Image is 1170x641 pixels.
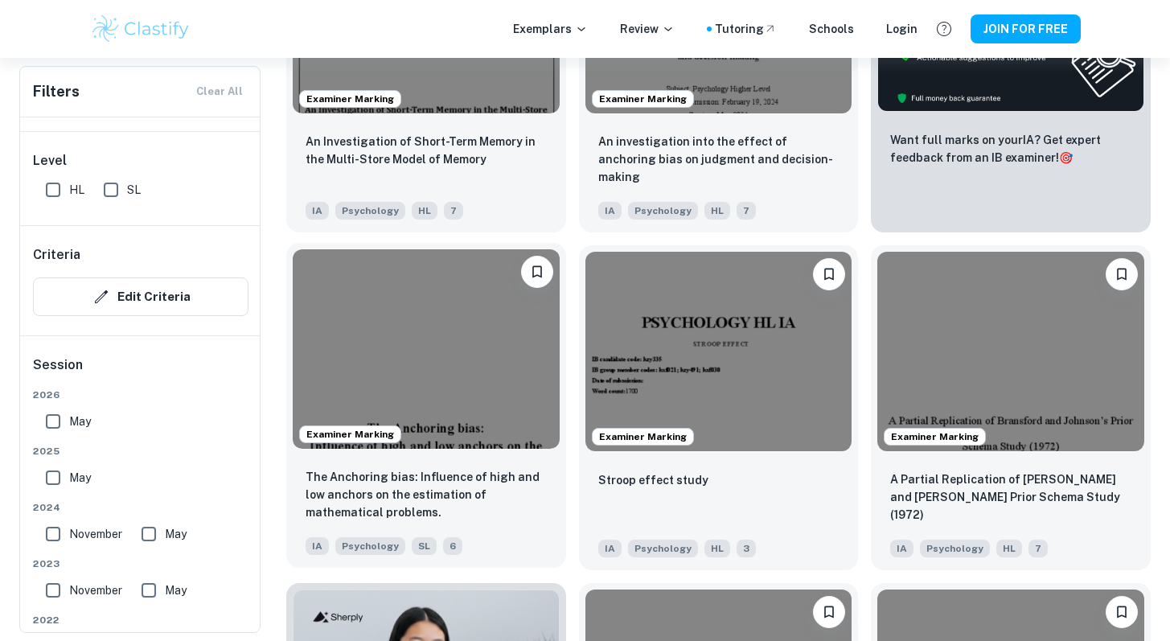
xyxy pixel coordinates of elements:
[293,249,560,450] img: Psychology IA example thumbnail: The Anchoring bias: Influence of high an
[585,252,852,452] img: Psychology IA example thumbnail: Stroop effect study
[306,202,329,220] span: IA
[704,540,730,557] span: HL
[33,388,248,402] span: 2026
[165,581,187,599] span: May
[90,13,192,45] img: Clastify logo
[920,540,990,557] span: Psychology
[715,20,777,38] a: Tutoring
[813,596,845,628] button: Please log in to bookmark exemplars
[598,471,708,489] p: Stroop effect study
[1106,258,1138,290] button: Please log in to bookmark exemplars
[69,581,122,599] span: November
[628,540,698,557] span: Psychology
[885,429,985,444] span: Examiner Marking
[444,202,463,220] span: 7
[996,540,1022,557] span: HL
[33,80,80,103] h6: Filters
[704,202,730,220] span: HL
[443,537,462,555] span: 6
[598,540,622,557] span: IA
[300,427,400,442] span: Examiner Marking
[286,245,566,571] a: Examiner MarkingPlease log in to bookmark exemplarsThe Anchoring bias: Influence of high and low ...
[1106,596,1138,628] button: Please log in to bookmark exemplars
[628,202,698,220] span: Psychology
[335,202,405,220] span: Psychology
[809,20,854,38] a: Schools
[1028,540,1048,557] span: 7
[890,131,1131,166] p: Want full marks on your IA ? Get expert feedback from an IB examiner!
[890,540,913,557] span: IA
[69,525,122,543] span: November
[593,92,693,106] span: Examiner Marking
[412,202,437,220] span: HL
[598,202,622,220] span: IA
[620,20,675,38] p: Review
[33,500,248,515] span: 2024
[930,15,958,43] button: Help and Feedback
[886,20,918,38] a: Login
[890,470,1131,524] p: A Partial Replication of Bransford and Johnson’s Prior Schema Study (1972)
[69,181,84,199] span: HL
[737,540,756,557] span: 3
[300,92,400,106] span: Examiner Marking
[33,557,248,571] span: 2023
[69,413,91,430] span: May
[871,245,1151,571] a: Examiner MarkingPlease log in to bookmark exemplarsA Partial Replication of Bransford and Johnson...
[579,245,859,571] a: Examiner MarkingPlease log in to bookmark exemplarsStroop effect studyIAPsychologyHL3
[33,444,248,458] span: 2025
[306,133,547,168] p: An Investigation of Short-Term Memory in the Multi-Store Model of Memory
[33,613,248,627] span: 2022
[33,151,248,171] h6: Level
[598,133,840,186] p: An investigation into the effect of anchoring bias on judgment and decision-making
[335,537,405,555] span: Psychology
[521,256,553,288] button: Please log in to bookmark exemplars
[813,258,845,290] button: Please log in to bookmark exemplars
[306,537,329,555] span: IA
[69,469,91,487] span: May
[127,181,141,199] span: SL
[33,245,80,265] h6: Criteria
[971,14,1081,43] button: JOIN FOR FREE
[513,20,588,38] p: Exemplars
[593,429,693,444] span: Examiner Marking
[33,355,248,388] h6: Session
[165,525,187,543] span: May
[412,537,437,555] span: SL
[737,202,756,220] span: 7
[33,277,248,316] button: Edit Criteria
[306,468,547,521] p: The Anchoring bias: Influence of high and low anchors on the estimation of mathematical problems.
[877,252,1144,452] img: Psychology IA example thumbnail: A Partial Replication of Bransford and J
[1059,151,1073,164] span: 🎯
